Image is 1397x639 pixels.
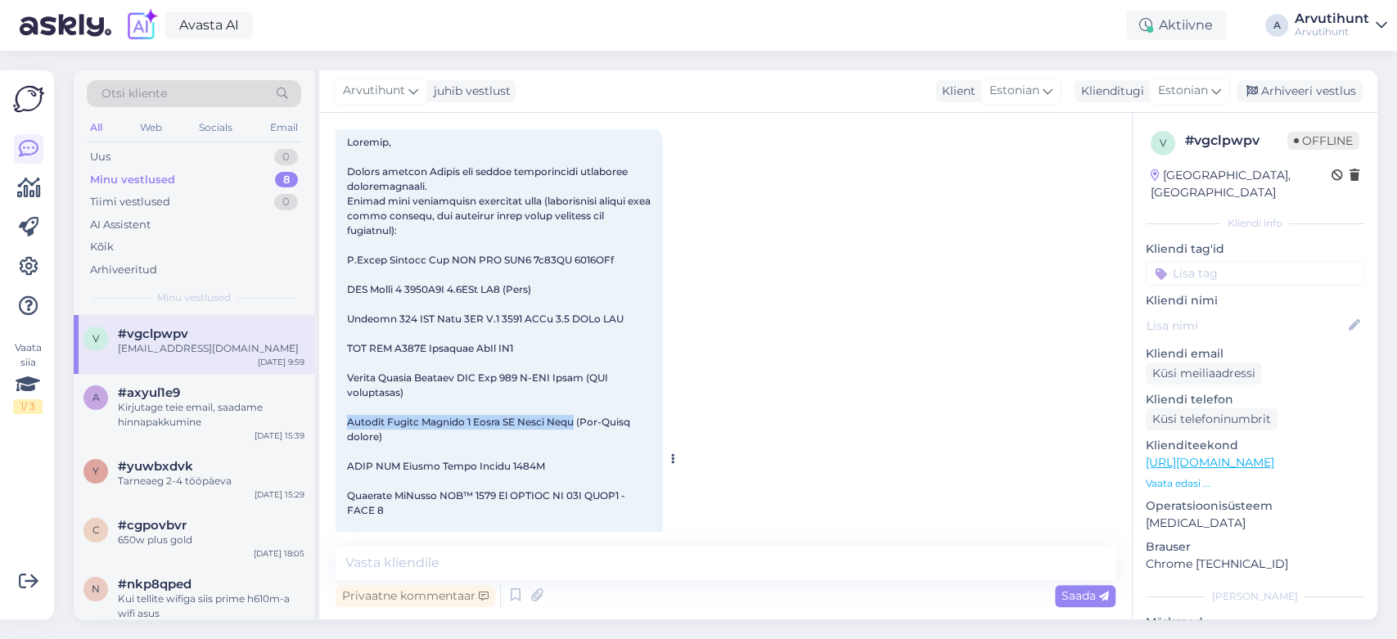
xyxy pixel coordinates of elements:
[118,533,304,547] div: 650w plus gold
[1146,455,1274,470] a: [URL][DOMAIN_NAME]
[1146,476,1364,491] p: Vaata edasi ...
[13,399,43,414] div: 1 / 3
[1146,261,1364,286] input: Lisa tag
[1146,538,1364,556] p: Brauser
[935,83,976,100] div: Klient
[1237,80,1363,102] div: Arhiveeri vestlus
[255,430,304,442] div: [DATE] 15:39
[343,82,405,100] span: Arvutihunt
[1146,391,1364,408] p: Kliendi telefon
[258,356,304,368] div: [DATE] 9:59
[274,194,298,210] div: 0
[989,82,1039,100] span: Estonian
[255,488,304,501] div: [DATE] 15:29
[1146,408,1278,430] div: Küsi telefoninumbrit
[118,326,188,341] span: #vgclpwpv
[92,332,99,344] span: v
[1287,132,1359,150] span: Offline
[1146,292,1364,309] p: Kliendi nimi
[90,194,170,210] div: Tiimi vestlused
[1185,131,1287,151] div: # vgclpwpv
[1160,137,1166,149] span: v
[13,83,44,115] img: Askly Logo
[118,592,304,621] div: Kui tellite wifiga siis prime h610m-a wifi asus
[1146,362,1262,385] div: Küsi meiliaadressi
[137,117,165,138] div: Web
[1146,515,1364,532] p: [MEDICAL_DATA]
[254,547,304,560] div: [DATE] 18:05
[427,83,511,100] div: juhib vestlust
[92,391,100,403] span: a
[267,117,301,138] div: Email
[90,149,110,165] div: Uus
[1146,614,1364,631] p: Märkmed
[1061,588,1109,603] span: Saada
[124,8,159,43] img: explore-ai
[1158,82,1208,100] span: Estonian
[118,459,193,474] span: #yuwbxdvk
[90,239,114,255] div: Kõik
[92,583,100,595] span: n
[1146,216,1364,231] div: Kliendi info
[1295,25,1369,38] div: Arvutihunt
[101,85,167,102] span: Otsi kliente
[1146,556,1364,573] p: Chrome [TECHNICAL_ID]
[1146,345,1364,362] p: Kliendi email
[165,11,253,39] a: Avasta AI
[1075,83,1144,100] div: Klienditugi
[92,524,100,536] span: c
[118,385,180,400] span: #axyul1e9
[274,149,298,165] div: 0
[1265,14,1288,37] div: A
[13,340,43,414] div: Vaata siia
[1147,317,1345,335] input: Lisa nimi
[90,217,151,233] div: AI Assistent
[1295,12,1387,38] a: ArvutihuntArvutihunt
[90,172,175,188] div: Minu vestlused
[118,341,304,356] div: [EMAIL_ADDRESS][DOMAIN_NAME]
[157,290,231,305] span: Minu vestlused
[1295,12,1369,25] div: Arvutihunt
[92,465,99,477] span: y
[1146,589,1364,604] div: [PERSON_NAME]
[1151,167,1332,201] div: [GEOGRAPHIC_DATA], [GEOGRAPHIC_DATA]
[196,117,236,138] div: Socials
[1146,241,1364,258] p: Kliendi tag'id
[118,474,304,488] div: Tarneaeg 2-4 tööpäeva
[275,172,298,188] div: 8
[118,518,187,533] span: #cgpovbvr
[1146,497,1364,515] p: Operatsioonisüsteem
[118,577,192,592] span: #nkp8qped
[118,400,304,430] div: Kirjutage teie email, saadame hinnapakkumine
[87,117,106,138] div: All
[90,262,157,278] div: Arhiveeritud
[1146,437,1364,454] p: Klienditeekond
[336,585,495,607] div: Privaatne kommentaar
[1126,11,1226,40] div: Aktiivne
